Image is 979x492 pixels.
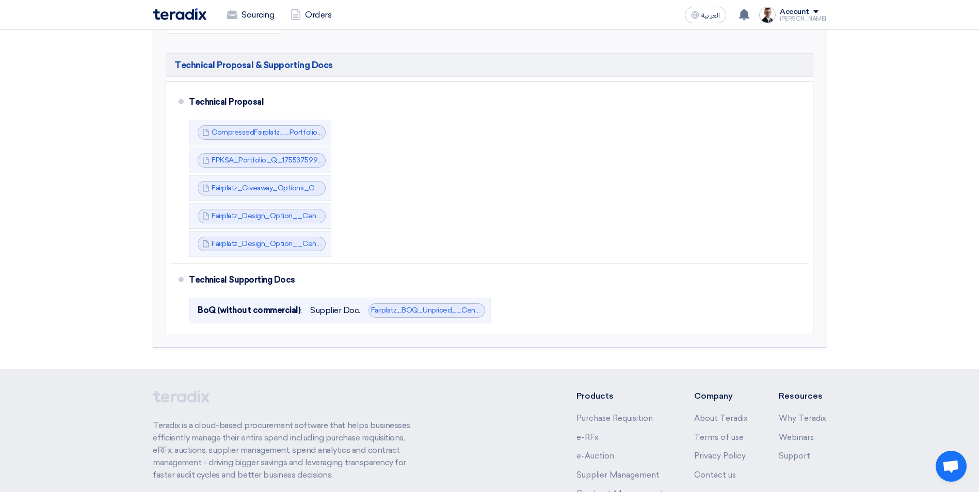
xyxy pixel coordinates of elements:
a: Webinars [779,433,814,442]
a: Open chat [936,451,967,482]
div: [PERSON_NAME] [780,16,826,22]
a: e-RFx [576,433,599,442]
button: العربية [685,7,726,23]
li: Products [576,390,664,402]
img: Jamal_pic_no_background_1753695917957.png [759,7,776,23]
a: About Teradix [694,414,748,423]
a: Why Teradix [779,414,826,423]
a: FPKSA_Portfolio_Q_1755375992724.pdf [212,156,347,165]
a: Fairplatz_BOQ_Unpriced__Cenomi__Recon__1755376852521.pdf [371,306,590,315]
span: Supplier Doc. [310,305,360,316]
a: Purchase Requisition [576,414,653,423]
a: Supplier Management [576,470,660,480]
div: : [198,303,485,318]
a: Contact us [694,470,736,480]
a: Sourcing [219,4,282,26]
li: Company [694,390,748,402]
a: Privacy Policy [694,451,746,461]
a: Orders [282,4,340,26]
li: Resources [779,390,826,402]
span: العربية [701,12,720,19]
a: Terms of use [694,433,744,442]
div: Technical Proposal [189,90,796,114]
a: Fairplatz_Design_Option__Cenomi__RECON__1755377462227.pdf [212,239,438,248]
img: Teradix logo [153,8,206,20]
a: e-Auction [576,451,614,461]
a: Fairplatz_Giveaway_Options_Cenomi__RECON__1755377256680.pdf [212,184,444,192]
a: Support [779,451,810,461]
div: Technical Supporting Docs [189,268,796,292]
a: Fairplatz_Design_Option__Cenomi__RECON__1755377449733.pdf [212,211,439,220]
b: BoQ (without commercial) [198,305,300,316]
span: Technical Proposal & Supporting Docs [174,59,333,71]
a: CompressedFairplatz__Portfolio_rev_May__compressed_1755375695726.pdf [212,128,470,137]
div: Account [780,8,809,17]
p: Teradix is a cloud-based procurement software that helps businesses efficiently manage their enti... [153,419,422,481]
